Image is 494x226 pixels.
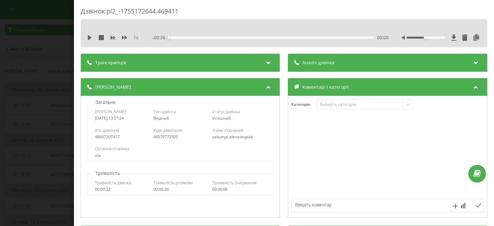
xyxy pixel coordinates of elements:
[95,180,131,185] span: Тривалість дзвінка
[303,59,335,66] span: Аналіз дзвінка
[154,109,176,114] span: Тип дзвінка
[292,102,317,107] h4: Категорія :
[95,59,126,66] span: Транскрипція
[95,116,149,121] div: [DATE] 13:57:24
[95,135,149,139] div: 48697207417
[377,34,389,41] span: 00:00
[212,109,240,114] span: Статус дзвінка
[95,84,131,90] span: [PERSON_NAME]
[154,187,207,192] div: 00:00:26
[95,127,119,133] span: Хто дзвонив
[154,127,183,133] span: Куди дзвонили
[154,180,193,185] span: Тривалість розмови
[152,34,169,41] span: - 00:26
[94,170,122,176] p: Тривалість
[95,153,266,158] div: n/a
[212,127,243,133] span: З ким з'єднаний
[424,36,426,39] div: Accessibility label
[212,187,266,192] div: 00:00:06
[81,7,487,19] div: Дзвінок : pl2_-1755172644.469411
[303,84,349,90] span: Коментарі і категорії
[320,102,400,107] div: Виберіть категорію
[212,135,266,139] div: xaltumpl_alenaskopiak
[95,187,149,192] div: 00:00:32
[95,146,129,151] span: Остання сторінка
[212,115,231,121] span: Успішний
[95,109,126,114] span: [PERSON_NAME]
[154,115,169,121] span: Вхідний
[168,36,170,39] div: Accessibility label
[212,180,256,185] span: Тривалість очікування
[133,34,138,41] span: 1 x
[94,99,117,105] p: Загальне
[154,135,207,139] div: 48579772505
